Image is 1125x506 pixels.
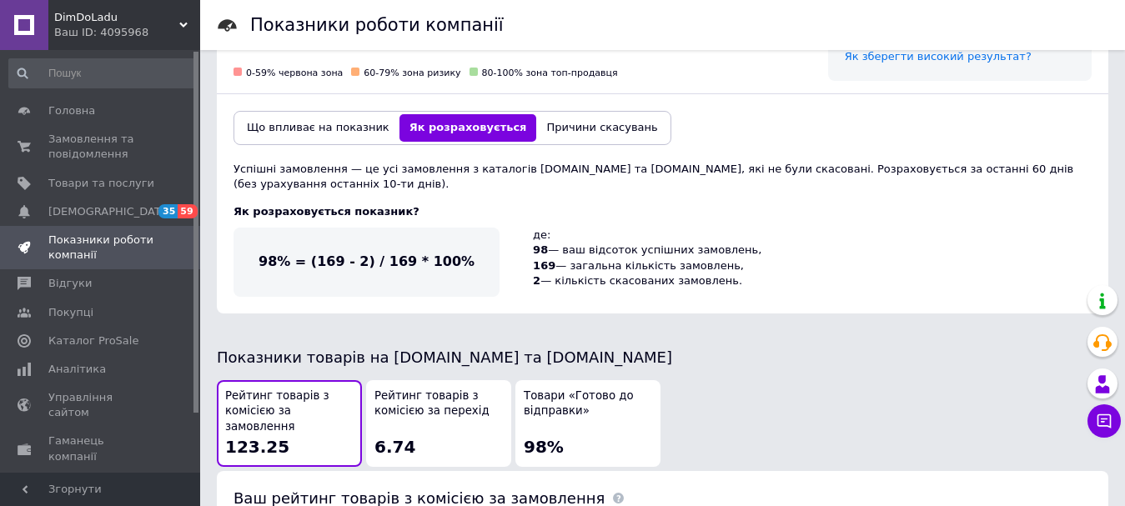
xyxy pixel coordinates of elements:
[8,58,197,88] input: Пошук
[533,259,555,272] span: 169
[374,388,503,419] span: Рейтинг товарів з комісією за перехід
[178,204,197,218] span: 59
[48,233,154,263] span: Показники роботи компанії
[533,258,761,273] div: — загальна кількість замовлень,
[158,204,178,218] span: 35
[225,388,354,435] span: Рейтинг товарів з комісією за замовлення
[246,68,343,78] span: 0-59% червона зона
[225,437,289,457] span: 123.25
[533,243,761,258] div: — ваш відсоток успішних замовлень,
[48,103,95,118] span: Головна
[48,276,92,291] span: Відгуки
[524,388,652,419] span: Товари «Готово до відправки»
[217,348,672,366] span: Показники товарів на [DOMAIN_NAME] та [DOMAIN_NAME]
[1087,404,1121,438] button: Чат з покупцем
[237,114,399,141] button: Що впливає на показник
[48,305,93,320] span: Покупці
[48,433,154,463] span: Гаманець компанії
[48,390,154,420] span: Управління сайтом
[259,253,475,269] span: 98% = (169 - 2) / 169 * 100%
[364,68,460,78] span: 60-79% зона ризику
[48,362,106,377] span: Аналітика
[533,228,550,241] span: де:
[54,10,179,25] span: DimDoLadu
[250,15,504,35] h1: Показники роботи компанії
[533,243,548,256] span: 98
[234,163,1073,190] span: Успішні замовлення — це усі замовлення з каталогів [DOMAIN_NAME] та [DOMAIN_NAME], які не були ск...
[234,205,419,218] span: Як розраховується показник?
[515,380,660,467] button: Товари «Готово до відправки»98%
[217,380,362,467] button: Рейтинг товарів з комісією за замовлення123.25
[533,273,761,288] div: — кількість скасованих замовлень.
[536,114,667,141] button: Причини скасувань
[54,25,200,40] div: Ваш ID: 4095968
[374,437,415,457] span: 6.74
[48,204,172,219] span: [DEMOGRAPHIC_DATA]
[48,176,154,191] span: Товари та послуги
[524,437,564,457] span: 98%
[366,380,511,467] button: Рейтинг товарів з комісією за перехід6.74
[533,274,540,287] span: 2
[399,114,537,141] button: Як розраховується
[48,333,138,348] span: Каталог ProSale
[482,68,618,78] span: 80-100% зона топ-продавця
[845,50,1032,63] a: Як зберегти високий результат?
[48,132,154,162] span: Замовлення та повідомлення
